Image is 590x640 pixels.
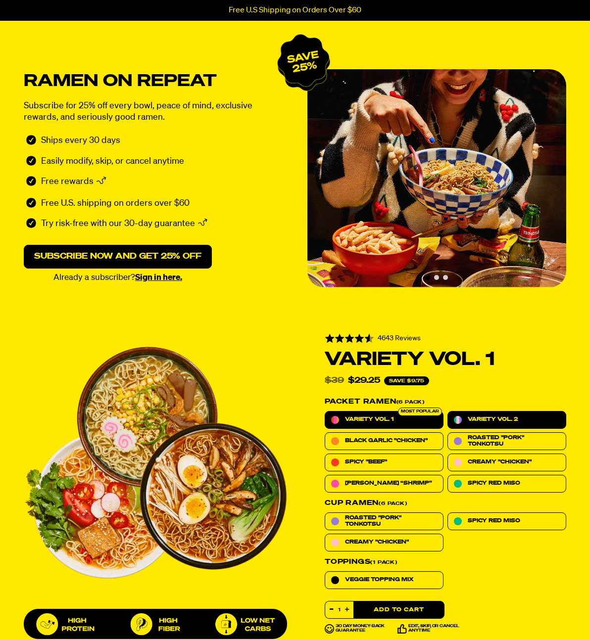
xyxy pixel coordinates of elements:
p: Free U.S. shipping on orders over $60 [41,198,190,209]
p: 30 day money-back guarantee [336,624,390,634]
a: Sign in here. [135,274,182,282]
span: Variety Vol. 1 [345,416,393,423]
span: Black Garlic "Chicken" [345,438,428,444]
h1: Variety Vol. 1 [325,352,566,368]
input: quantity [325,601,353,618]
label: (6 Pack) [325,398,566,405]
label: (6 Pack) [325,500,566,506]
span: Roasted "Pork" Tonkotsu [468,435,560,448]
label: (1 pack) [325,558,566,565]
button: Add to Cart [353,601,444,619]
span: Spicy Red Miso [468,480,520,487]
a: Subscribe now and get 25% off [24,245,212,269]
del: $39 [325,377,344,385]
span: Spicy Red Miso [468,518,520,524]
div: Slide 1 of 3 [307,69,566,287]
p: Ships every 30 days [41,135,120,146]
o: Cup Ramen [325,500,379,506]
o: Toppings [325,558,370,565]
p: Already a subscriber? [24,274,212,282]
span: Creamy "Chicken" [468,459,532,465]
p: edit, skip, or cancel anytime [408,624,462,634]
span: Veggie Topping Mix [345,577,414,583]
div: $29.25 [348,377,380,385]
span: [PERSON_NAME] “Shrimp” [345,480,432,487]
p: Subscribe for 25% off every bowl, peace of mind, exclusive rewards, and seriously good ramen. [24,100,276,123]
span: Spicy "Beef" [345,459,387,465]
span: Variety Vol. 2 [468,416,518,423]
img: Variety Vol. 1 [24,331,287,594]
div: Carousel pagination [425,275,448,280]
span: Creamy "Chicken" [345,539,409,546]
p: Free rewards [41,176,94,189]
p: Try risk-free with our 30-day guarantee [41,218,195,231]
div: Most Popular [398,408,442,416]
span: Save $9.75 [384,376,429,385]
h1: Ramen on repeat [24,75,283,89]
span: Roasted "Pork" Tonkotsu [345,515,437,528]
p: Easily modify, skip, or cancel anytime [41,156,184,167]
span: 4643 Reviews [378,335,421,342]
o: Packet Ramen [325,398,396,405]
